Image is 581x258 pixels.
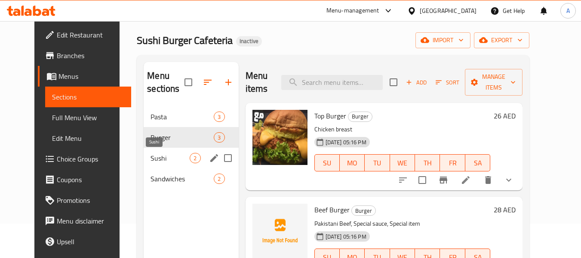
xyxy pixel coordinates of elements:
[494,110,516,122] h6: 26 AED
[190,153,200,163] div: items
[151,112,214,122] span: Pasta
[38,25,132,45] a: Edit Restaurant
[314,203,350,216] span: Beef Burger
[214,134,224,142] span: 3
[151,132,214,143] span: Burger
[57,30,125,40] span: Edit Restaurant
[403,76,430,89] button: Add
[236,36,262,47] div: Inactive
[151,174,214,184] span: Sandwiches
[236,37,262,45] span: Inactive
[322,233,370,241] span: [DATE] 05:16 PM
[413,171,431,189] span: Select to update
[57,236,125,247] span: Upsell
[214,174,224,184] div: items
[144,106,238,127] div: Pasta3
[343,157,361,169] span: MO
[58,71,125,81] span: Menus
[57,174,125,185] span: Coupons
[57,195,125,205] span: Promotions
[314,218,491,229] p: Pakistani Beef, Special sauce, Special item
[566,6,570,16] span: A
[384,73,403,91] span: Select section
[430,76,465,89] span: Sort items
[214,175,224,183] span: 2
[443,157,461,169] span: FR
[38,149,132,169] a: Choice Groups
[415,32,470,48] button: import
[45,107,132,128] a: Full Menu View
[281,75,383,90] input: search
[38,231,132,252] a: Upsell
[314,154,340,171] button: SU
[340,154,365,171] button: MO
[144,103,238,193] nav: Menu sections
[144,148,238,168] div: Sushi2edit
[45,128,132,149] a: Edit Menu
[368,157,386,169] span: TU
[147,69,184,95] h2: Menu sections
[52,92,125,102] span: Sections
[326,6,379,16] div: Menu-management
[314,109,346,122] span: Top Burger
[57,50,125,61] span: Branches
[322,138,370,146] span: [DATE] 05:16 PM
[465,69,523,96] button: Manage items
[348,112,372,122] div: Burger
[252,110,307,165] img: Top Burger
[365,154,390,171] button: TU
[418,157,437,169] span: TH
[52,133,125,143] span: Edit Menu
[38,66,132,87] a: Menus
[246,69,271,95] h2: Menu items
[498,170,519,190] button: show more
[474,32,529,48] button: export
[390,154,415,171] button: WE
[57,216,125,226] span: Menu disclaimer
[415,154,440,171] button: TH
[144,168,238,189] div: Sandwiches2
[433,170,454,190] button: Branch-specific-item
[190,154,200,162] span: 2
[469,157,487,169] span: SA
[405,78,428,87] span: Add
[478,170,498,190] button: delete
[465,154,490,171] button: SA
[422,35,464,46] span: import
[57,154,125,164] span: Choice Groups
[38,169,132,190] a: Coupons
[436,78,459,87] span: Sort
[403,76,430,89] span: Add item
[481,35,523,46] span: export
[393,157,412,169] span: WE
[214,132,224,143] div: items
[208,152,221,165] button: edit
[314,124,491,135] p: Chicken breast
[461,175,471,185] a: Edit menu item
[144,127,238,148] div: Burger3
[494,204,516,216] h6: 28 AED
[197,72,218,93] span: Sort sections
[472,71,516,93] span: Manage items
[433,76,461,89] button: Sort
[38,45,132,66] a: Branches
[38,211,132,231] a: Menu disclaimer
[179,73,197,91] span: Select all sections
[440,154,465,171] button: FR
[214,112,224,122] div: items
[218,72,239,93] button: Add section
[504,175,514,185] svg: Show Choices
[318,157,336,169] span: SU
[420,6,476,16] div: [GEOGRAPHIC_DATA]
[214,113,224,121] span: 3
[393,170,413,190] button: sort-choices
[45,87,132,107] a: Sections
[38,190,132,211] a: Promotions
[151,153,190,163] span: Sushi
[351,205,376,216] div: Burger
[52,112,125,123] span: Full Menu View
[352,206,375,216] span: Burger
